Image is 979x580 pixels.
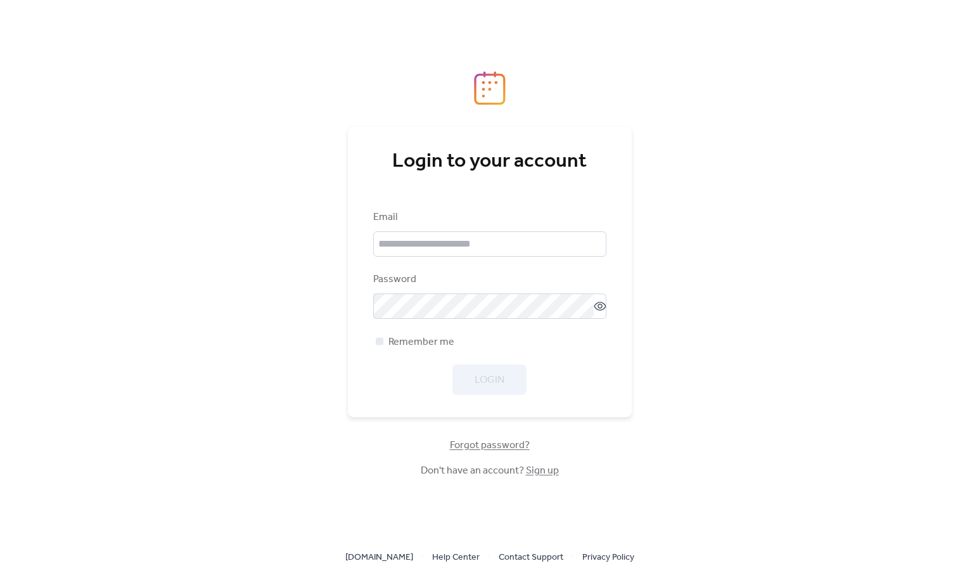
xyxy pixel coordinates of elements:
a: Contact Support [499,549,563,565]
span: Help Center [432,550,480,565]
a: Help Center [432,549,480,565]
a: [DOMAIN_NAME] [345,549,413,565]
span: Don't have an account? [421,463,559,479]
div: Password [373,272,604,287]
span: Forgot password? [450,438,530,453]
a: Sign up [526,461,559,480]
span: [DOMAIN_NAME] [345,550,413,565]
span: Remember me [388,335,454,350]
span: Contact Support [499,550,563,565]
a: Privacy Policy [582,549,634,565]
img: logo [474,71,506,105]
a: Forgot password? [450,442,530,449]
div: Login to your account [373,149,606,174]
div: Email [373,210,604,225]
span: Privacy Policy [582,550,634,565]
